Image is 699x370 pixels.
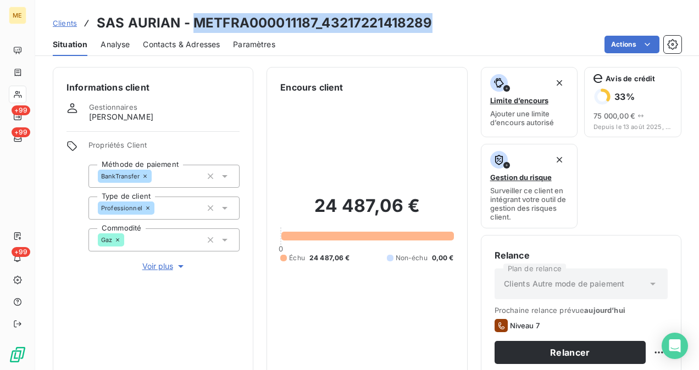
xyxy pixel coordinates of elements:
h6: Relance [495,249,668,262]
button: Gestion du risqueSurveiller ce client en intégrant votre outil de gestion des risques client. [481,144,578,228]
span: 0 [279,244,283,253]
span: Depuis le 13 août 2025, 07:38 [593,124,672,130]
span: Limite d’encours [490,96,548,105]
span: Clients Autre mode de paiement [504,278,625,289]
span: 24 487,06 € [309,253,350,263]
span: Gaz [101,237,112,243]
span: aujourd’hui [584,306,625,315]
input: Ajouter une valeur [124,235,133,245]
span: Analyse [101,39,130,50]
span: Prochaine relance prévue [495,306,668,315]
span: Voir plus [142,261,186,272]
span: Surveiller ce client en intégrant votre outil de gestion des risques client. [490,186,569,221]
span: Propriétés Client [88,141,240,156]
h3: SAS AURIAN - METFRA000011187_43217221418289 [97,13,432,33]
span: Échu [289,253,305,263]
div: Open Intercom Messenger [662,333,688,359]
span: Avis de crédit [606,74,655,83]
h6: 33 % [614,91,634,102]
span: Niveau 7 [510,321,540,330]
span: Paramètres [233,39,275,50]
span: Contacts & Adresses [143,39,220,50]
span: Situation [53,39,87,50]
button: Limite d’encoursAjouter une limite d’encours autorisé [481,67,578,137]
span: Gestion du risque [490,173,552,182]
span: Gestionnaires [89,103,137,111]
span: Ajouter une limite d’encours autorisé [490,109,569,127]
a: +99 [9,130,26,147]
span: +99 [12,127,30,137]
span: [PERSON_NAME] [89,111,153,122]
a: +99 [9,108,26,125]
span: BankTransfer [101,173,140,180]
span: +99 [12,105,30,115]
span: +99 [12,247,30,257]
button: Actions [604,36,659,53]
a: Clients [53,18,77,29]
h6: Encours client [280,81,343,94]
span: 75 000,00 € [593,111,635,120]
img: Logo LeanPay [9,346,26,363]
span: Non-échu [396,253,428,263]
span: Clients [53,19,77,27]
button: Voir plus [88,260,240,272]
span: 0,00 € [432,253,454,263]
input: Ajouter une valeur [154,203,163,213]
span: Professionnel [101,205,142,211]
h6: Informations client [66,81,240,94]
button: Relancer [495,341,646,364]
h2: 24 487,06 € [280,195,453,228]
div: ME [9,7,26,24]
input: Ajouter une valeur [152,171,160,181]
